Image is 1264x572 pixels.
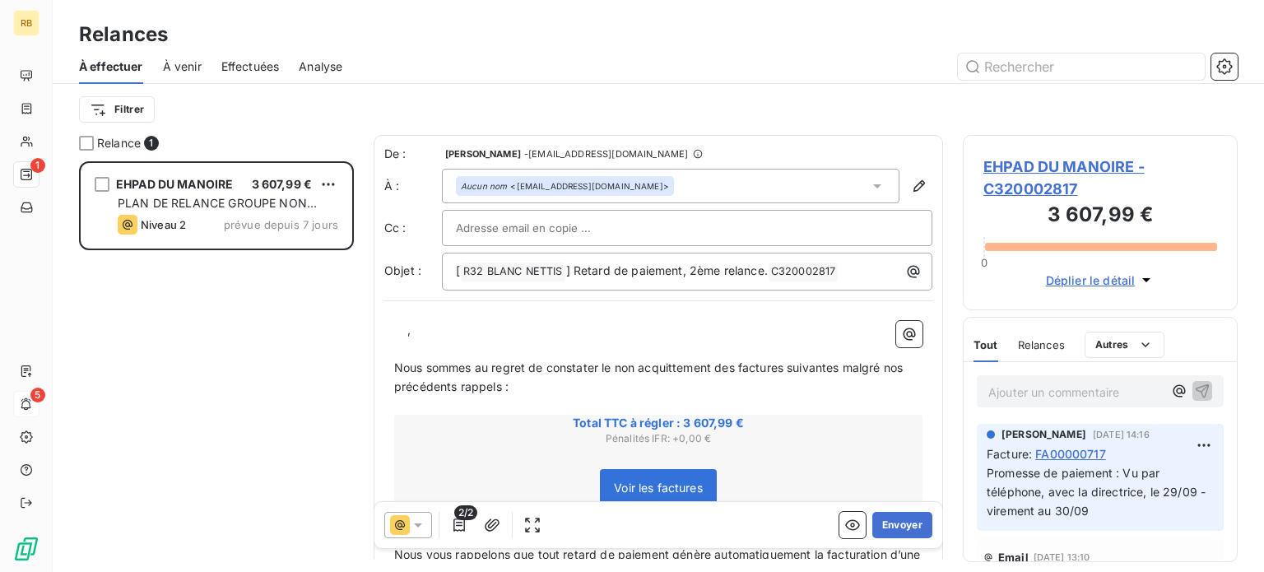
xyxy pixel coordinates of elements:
span: Tout [974,338,998,351]
div: RB [13,10,39,36]
div: <[EMAIL_ADDRESS][DOMAIN_NAME]> [461,180,669,192]
span: [PERSON_NAME] [445,149,521,159]
span: Promesse de paiement : Vu par téléphone, avec la directrice, le 29/09 - virement au 30/09 [987,466,1209,518]
span: [ [456,263,460,277]
span: R32 BLANC NETTIS [461,263,565,281]
button: Déplier le détail [1041,271,1160,290]
span: Relances [1018,338,1065,351]
span: 3 607,99 € [252,177,313,191]
span: prévue depuis 7 jours [224,218,338,231]
span: Relance [97,135,141,151]
label: Cc : [384,220,442,236]
span: [DATE] 14:16 [1093,430,1150,439]
button: Filtrer [79,96,155,123]
span: 2/2 [454,505,477,520]
span: ] Retard de paiement, 2ème relance. [566,263,768,277]
span: Effectuées [221,58,280,75]
span: Analyse [299,58,342,75]
span: FA00000717 [1035,445,1106,463]
span: , [407,323,411,337]
input: Rechercher [958,53,1205,80]
span: Niveau 2 [141,218,186,231]
iframe: Intercom live chat [1208,516,1248,556]
span: Email [998,551,1029,564]
span: 1 [144,136,159,151]
em: Aucun nom [461,180,507,192]
label: À : [384,178,442,194]
button: Envoyer [872,512,932,538]
span: Facture : [987,445,1032,463]
span: Nous sommes au regret de constater le non acquittement des factures suivantes malgré nos précéden... [394,360,906,393]
span: - [EMAIL_ADDRESS][DOMAIN_NAME] [524,149,688,159]
span: C320002817 [769,263,839,281]
span: 1 [30,158,45,173]
span: 5 [30,388,45,402]
span: PLAN DE RELANCE GROUPE NON AUTOMATIQUE [118,196,317,226]
span: Voir les factures [614,481,703,495]
span: [PERSON_NAME] [1001,427,1086,442]
h3: Relances [79,20,168,49]
span: 0 [981,256,987,269]
img: Logo LeanPay [13,536,39,562]
span: Objet : [384,263,421,277]
span: Déplier le détail [1046,272,1136,289]
div: grid [79,161,354,572]
span: De : [384,146,442,162]
h3: 3 607,99 € [983,200,1217,233]
span: Pénalités IFR : + 0,00 € [397,431,920,446]
span: EHPAD DU MANOIRE - C320002817 [983,156,1217,200]
span: EHPAD DU MANOIRE [116,177,233,191]
span: À effectuer [79,58,143,75]
span: À venir [163,58,202,75]
input: Adresse email en copie ... [456,216,633,240]
button: Autres [1085,332,1164,358]
span: [DATE] 13:10 [1034,552,1090,562]
span: Total TTC à régler : 3 607,99 € [397,415,920,431]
